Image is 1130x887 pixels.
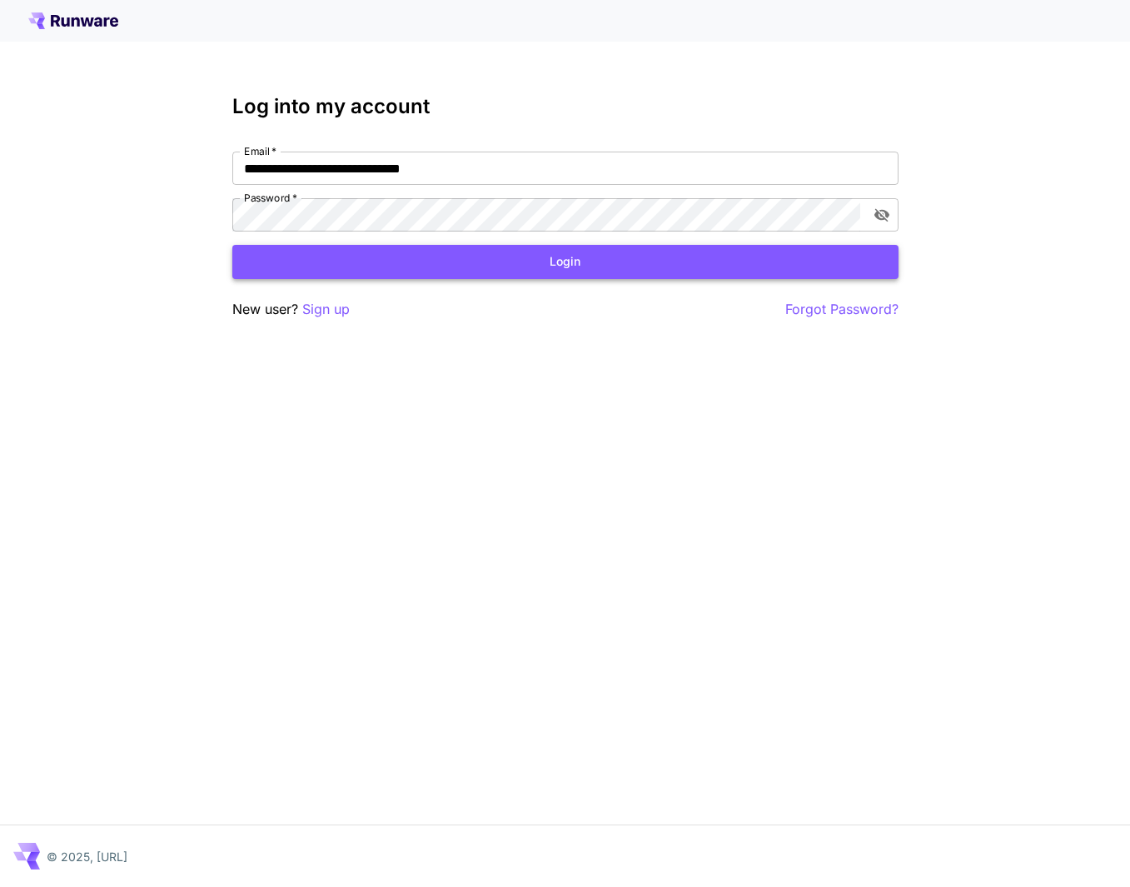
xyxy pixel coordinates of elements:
label: Email [244,144,276,158]
button: Login [232,245,899,279]
button: Sign up [302,299,350,320]
button: toggle password visibility [867,200,897,230]
p: New user? [232,299,350,320]
h3: Log into my account [232,95,899,118]
p: © 2025, [URL] [47,848,127,865]
button: Forgot Password? [785,299,899,320]
label: Password [244,191,297,205]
